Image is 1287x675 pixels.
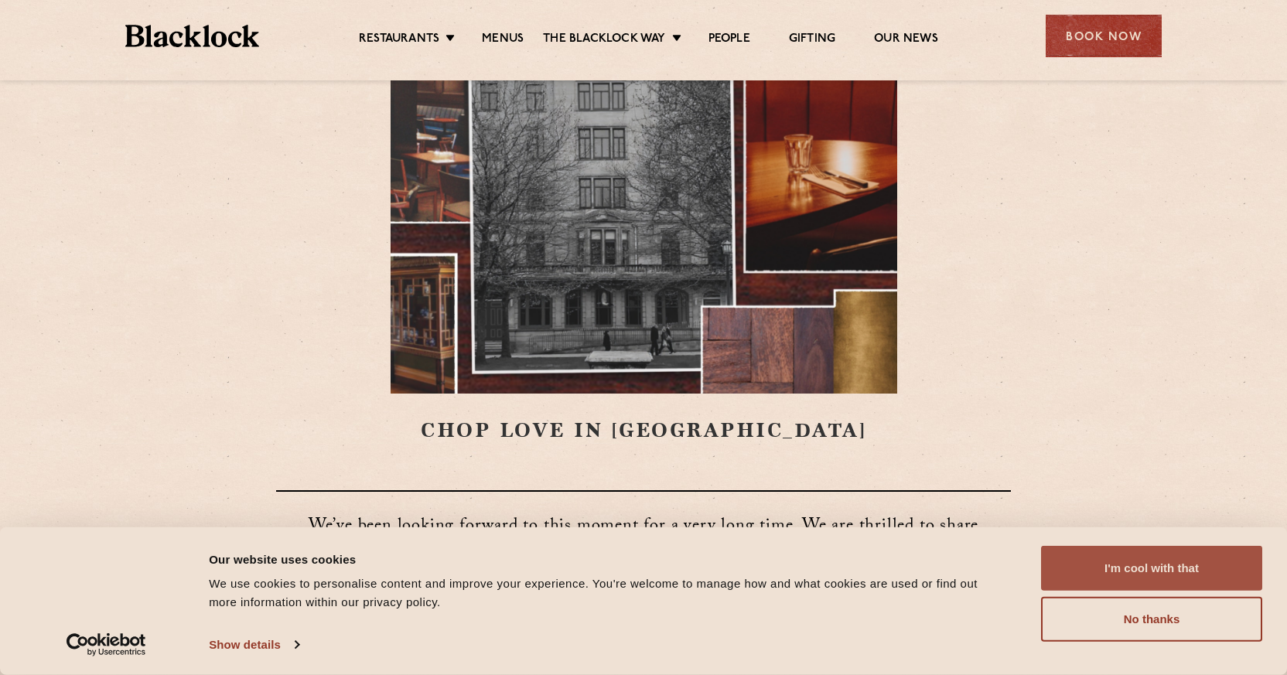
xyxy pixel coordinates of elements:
[209,574,1006,612] div: We use cookies to personalise content and improve your experience. You're welcome to manage how a...
[1041,597,1262,642] button: No thanks
[708,32,750,49] a: People
[209,550,1006,568] div: Our website uses cookies
[359,32,439,49] a: Restaurants
[276,490,1011,585] h3: ​​​​​​​We’ve been looking forward to this moment for a very long time. We are thrilled to share t...
[1041,546,1262,591] button: I'm cool with that
[874,32,938,49] a: Our News
[543,32,665,49] a: The Blacklock Way
[789,32,835,49] a: Gifting
[209,633,299,656] a: Show details
[1046,15,1162,57] div: Book Now
[39,633,174,656] a: Usercentrics Cookiebot - opens in a new window
[125,25,259,47] img: BL_Textured_Logo-footer-cropped.svg
[482,32,524,49] a: Menus
[276,17,1011,444] h1: CHOP LOVE IN [GEOGRAPHIC_DATA]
